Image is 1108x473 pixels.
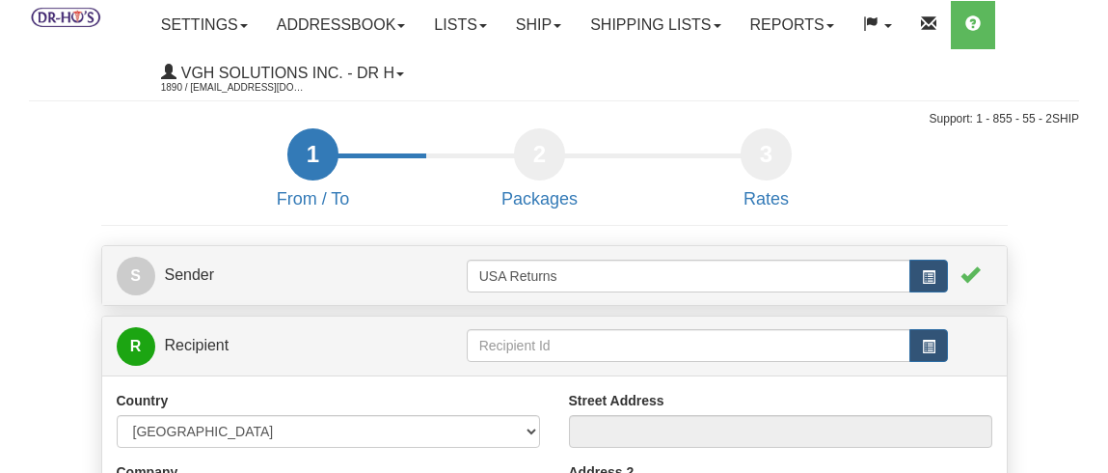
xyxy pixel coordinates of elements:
[653,190,879,209] h4: Rates
[147,1,262,49] a: Settings
[117,257,155,295] span: S
[117,256,467,295] a: SSender
[426,190,653,209] h4: Packages
[514,128,565,181] div: 2
[501,1,576,49] a: Ship
[741,128,792,181] div: 3
[176,65,394,81] span: VGH Solutions Inc. - Dr H
[467,329,910,362] input: Recipient Id
[1064,138,1106,335] iframe: chat widget
[117,326,423,366] a: RRecipient
[736,1,849,49] a: Reports
[569,391,664,410] label: Street Address
[117,327,155,366] span: R
[200,190,426,209] h4: From / To
[467,260,910,292] input: Sender Id
[200,146,426,209] a: 1 From / To
[262,1,420,49] a: Addressbook
[287,128,338,181] div: 1
[147,49,419,97] a: VGH Solutions Inc. - Dr H 1890 / [EMAIL_ADDRESS][DOMAIN_NAME]
[419,1,500,49] a: Lists
[161,78,306,97] span: 1890 / [EMAIL_ADDRESS][DOMAIN_NAME]
[29,5,102,29] img: logo1890.jpg
[29,111,1079,127] div: Support: 1 - 855 - 55 - 2SHIP
[576,1,735,49] a: Shipping lists
[117,391,169,410] label: Country
[653,146,879,209] a: 3 Rates
[426,146,653,209] a: 2 Packages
